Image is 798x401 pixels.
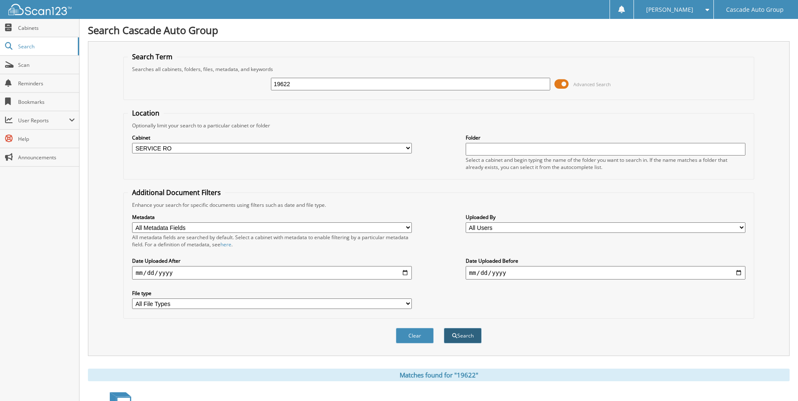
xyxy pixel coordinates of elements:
[756,361,798,401] iframe: Chat Widget
[132,134,412,141] label: Cabinet
[18,135,75,142] span: Help
[128,122,749,129] div: Optionally limit your search to a particular cabinet or folder
[18,61,75,69] span: Scan
[726,7,784,12] span: Cascade Auto Group
[466,266,745,280] input: end
[18,154,75,161] span: Announcements
[466,257,745,264] label: Date Uploaded Before
[88,369,790,381] div: Matches found for "19622"
[88,23,790,37] h1: Search Cascade Auto Group
[466,134,745,141] label: Folder
[128,201,749,208] div: Enhance your search for specific documents using filters such as date and file type.
[128,66,749,73] div: Searches all cabinets, folders, files, metadata, and keywords
[18,98,75,106] span: Bookmarks
[18,117,69,124] span: User Reports
[18,24,75,32] span: Cabinets
[444,328,482,343] button: Search
[8,4,72,15] img: scan123-logo-white.svg
[466,156,745,171] div: Select a cabinet and begin typing the name of the folder you want to search in. If the name match...
[132,266,412,280] input: start
[132,234,412,248] div: All metadata fields are searched by default. Select a cabinet with metadata to enable filtering b...
[466,214,745,221] label: Uploaded By
[128,188,225,197] legend: Additional Document Filters
[646,7,693,12] span: [PERSON_NAME]
[132,290,412,297] label: File type
[573,81,611,87] span: Advanced Search
[132,257,412,264] label: Date Uploaded After
[128,108,164,118] legend: Location
[18,80,75,87] span: Reminders
[128,52,177,61] legend: Search Term
[396,328,434,343] button: Clear
[220,241,231,248] a: here
[132,214,412,221] label: Metadata
[18,43,74,50] span: Search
